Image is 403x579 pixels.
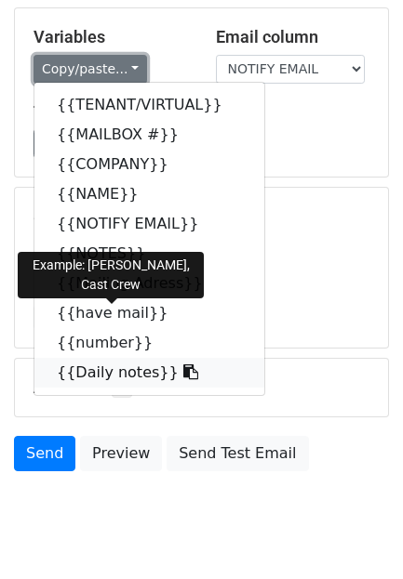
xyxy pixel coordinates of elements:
a: {{MAILBOX #}} [34,120,264,150]
a: {{NAME}} [34,179,264,209]
a: {{Daily notes}} [34,358,264,388]
a: Copy/paste... [34,55,147,84]
a: {{number}} [34,328,264,358]
h5: Variables [34,27,188,47]
iframe: Chat Widget [310,490,403,579]
a: {{TENANT/VIRTUAL}} [34,90,264,120]
a: {{NOTES}} [34,239,264,269]
a: Preview [80,436,162,471]
a: {{NOTIFY EMAIL}} [34,209,264,239]
a: {{have mail}} [34,298,264,328]
h5: Email column [216,27,370,47]
div: Example: [PERSON_NAME], Cast Crew [18,252,204,298]
a: Send Test Email [167,436,308,471]
a: {{COMPANY}} [34,150,264,179]
a: Send [14,436,75,471]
